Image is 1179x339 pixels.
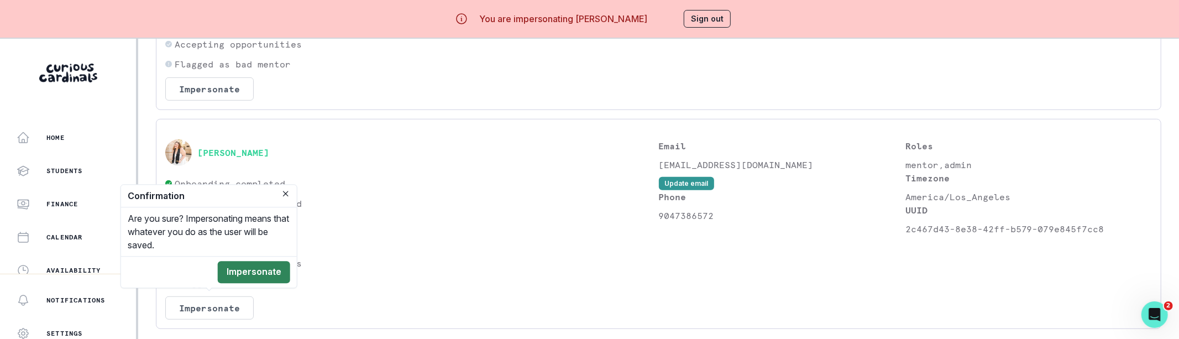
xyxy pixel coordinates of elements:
[905,190,1152,204] p: America/Los_Angeles
[121,185,297,207] header: Confirmation
[46,296,106,305] p: Notifications
[46,166,83,175] p: Students
[905,171,1152,185] p: Timezone
[905,158,1152,171] p: mentor,admin
[659,139,905,153] p: Email
[659,190,905,204] p: Phone
[905,204,1152,217] p: UUID
[46,200,78,208] p: Finance
[905,139,1152,153] p: Roles
[165,77,254,101] button: Impersonate
[46,133,65,142] p: Home
[479,12,647,25] p: You are impersonating [PERSON_NAME]
[175,177,285,190] p: Onboarding completed
[218,261,290,283] button: Impersonate
[1141,301,1168,328] iframe: Intercom live chat
[46,266,101,275] p: Availability
[197,147,269,158] button: [PERSON_NAME]
[905,222,1152,236] p: 2c467d43-8e38-42ff-b579-079e845f7cc8
[659,158,905,171] p: [EMAIL_ADDRESS][DOMAIN_NAME]
[659,209,905,222] p: 9047386572
[46,329,83,338] p: Settings
[684,10,731,28] button: Sign out
[165,296,254,320] button: Impersonate
[46,233,83,242] p: Calendar
[175,58,291,71] p: Flagged as bad mentor
[279,187,292,200] button: Close
[39,64,97,82] img: Curious Cardinals Logo
[1164,301,1173,310] span: 2
[121,207,297,256] div: Are you sure? Impersonating means that whatever you do as the user will be saved.
[175,38,302,51] p: Accepting opportunities
[659,177,714,190] button: Update email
